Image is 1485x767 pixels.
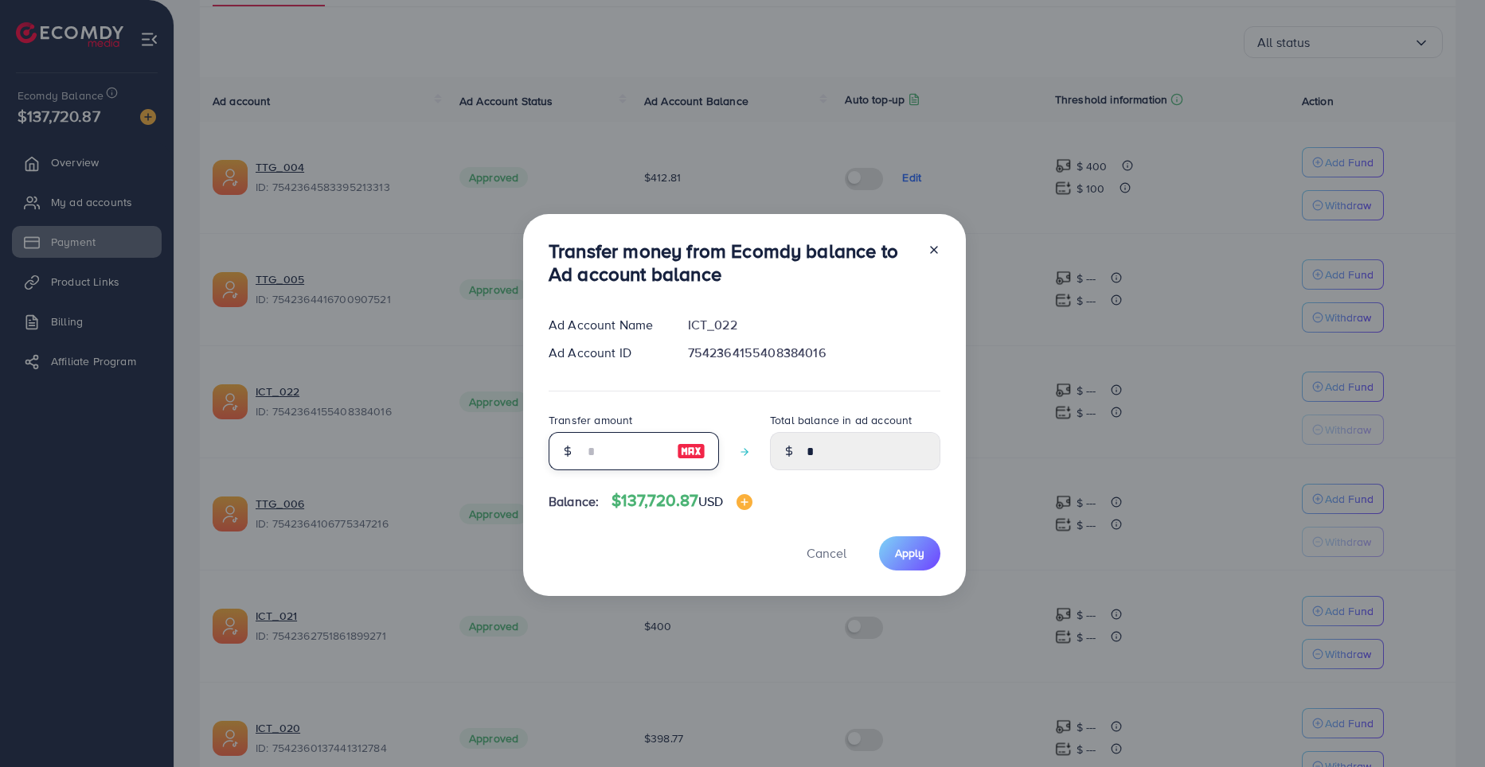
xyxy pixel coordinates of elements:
[612,491,752,511] h4: $137,720.87
[737,494,752,510] img: image
[677,442,705,461] img: image
[807,544,846,562] span: Cancel
[536,316,675,334] div: Ad Account Name
[787,536,866,570] button: Cancel
[879,536,940,570] button: Apply
[1417,695,1473,755] iframe: Chat
[770,412,912,428] label: Total balance in ad account
[536,344,675,362] div: Ad Account ID
[549,493,599,511] span: Balance:
[698,493,723,510] span: USD
[675,344,953,362] div: 7542364155408384016
[549,239,915,286] h3: Transfer money from Ecomdy balance to Ad account balance
[675,316,953,334] div: ICT_022
[549,412,632,428] label: Transfer amount
[895,545,924,561] span: Apply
